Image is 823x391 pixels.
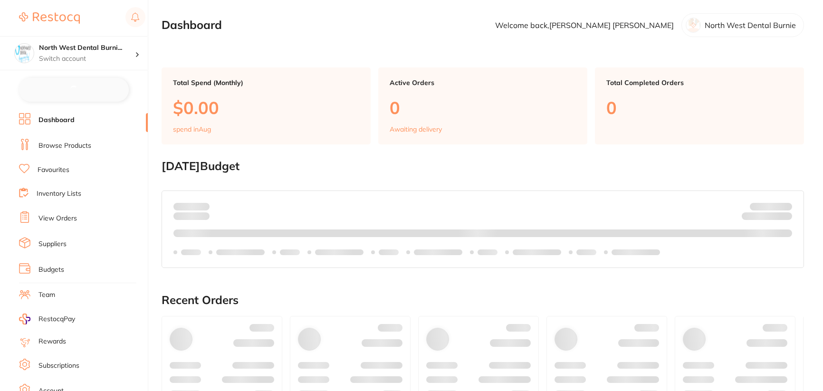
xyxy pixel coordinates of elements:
p: Remaining: [742,210,792,222]
a: Suppliers [38,239,67,249]
p: Switch account [39,54,135,64]
strong: $0.00 [193,202,210,210]
p: Total Spend (Monthly) [173,79,359,86]
a: Browse Products [38,141,91,151]
p: Labels extended [216,248,265,256]
a: Favourites [38,165,69,175]
p: $0.00 [173,98,359,117]
p: Labels [280,248,300,256]
p: month [173,210,210,222]
a: Budgets [38,265,64,275]
p: North West Dental Burnie [705,21,796,29]
p: Labels [181,248,201,256]
img: Restocq Logo [19,12,80,24]
a: Restocq Logo [19,7,80,29]
p: Labels extended [315,248,364,256]
a: Total Spend (Monthly)$0.00spend inAug [162,67,371,144]
a: Rewards [38,337,66,346]
p: spend in Aug [173,125,211,133]
p: Labels [576,248,596,256]
p: Labels extended [513,248,561,256]
p: Labels extended [414,248,462,256]
p: Awaiting delivery [390,125,442,133]
h2: Dashboard [162,19,222,32]
span: RestocqPay [38,315,75,324]
p: Labels extended [612,248,660,256]
h4: North West Dental Burnie [39,43,135,53]
p: Welcome back, [PERSON_NAME] [PERSON_NAME] [495,21,674,29]
p: 0 [390,98,576,117]
img: RestocqPay [19,314,30,324]
a: Total Completed Orders0 [595,67,804,144]
p: Spent: [173,202,210,210]
p: Total Completed Orders [606,79,793,86]
p: Labels [379,248,399,256]
a: RestocqPay [19,314,75,324]
strong: $0.00 [775,214,792,222]
a: View Orders [38,214,77,223]
h2: Recent Orders [162,294,804,307]
p: Active Orders [390,79,576,86]
a: Active Orders0Awaiting delivery [378,67,587,144]
p: 0 [606,98,793,117]
a: Inventory Lists [37,189,81,199]
strong: $NaN [774,202,792,210]
img: North West Dental Burnie [15,44,34,63]
a: Subscriptions [38,361,79,371]
p: Budget: [750,202,792,210]
h2: [DATE] Budget [162,160,804,173]
a: Dashboard [38,115,75,125]
a: Team [38,290,55,300]
p: Labels [478,248,498,256]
